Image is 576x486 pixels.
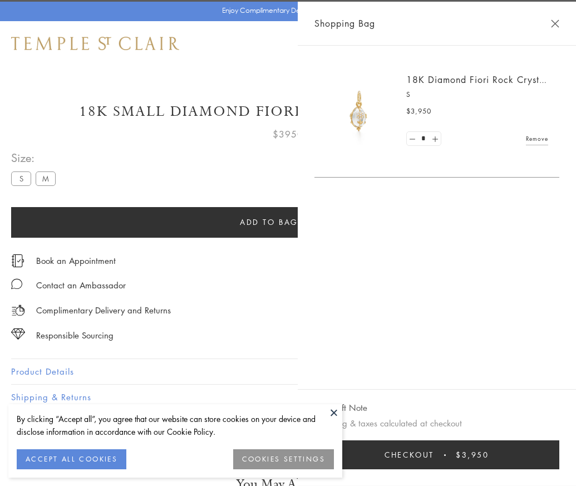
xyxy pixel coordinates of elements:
[11,254,24,267] img: icon_appointment.svg
[11,207,527,238] button: Add to bag
[326,78,392,145] img: P51889-E11FIORI
[385,449,434,461] span: Checkout
[526,132,548,145] a: Remove
[551,19,559,28] button: Close Shopping Bag
[314,416,559,430] p: Shipping & taxes calculated at checkout
[36,171,56,185] label: M
[11,278,22,289] img: MessageIcon-01_2.svg
[11,102,565,121] h1: 18K Small Diamond Fiori Rock Crystal Amulet
[11,359,565,384] button: Product Details
[240,216,298,228] span: Add to bag
[406,106,431,117] span: $3,950
[273,127,303,141] span: $3950
[233,449,334,469] button: COOKIES SETTINGS
[429,132,440,146] a: Set quantity to 2
[11,303,25,317] img: icon_delivery.svg
[36,328,114,342] div: Responsible Sourcing
[11,385,565,410] button: Shipping & Returns
[36,303,171,317] p: Complimentary Delivery and Returns
[11,149,60,167] span: Size:
[314,440,559,469] button: Checkout $3,950
[11,328,25,340] img: icon_sourcing.svg
[406,89,548,100] p: S
[11,37,179,50] img: Temple St. Clair
[314,401,367,415] button: Add Gift Note
[314,16,375,31] span: Shopping Bag
[407,132,418,146] a: Set quantity to 0
[17,413,334,438] div: By clicking “Accept all”, you agree that our website can store cookies on your device and disclos...
[222,5,348,16] p: Enjoy Complimentary Delivery & Returns
[17,449,126,469] button: ACCEPT ALL COOKIES
[36,254,116,267] a: Book an Appointment
[36,278,126,292] div: Contact an Ambassador
[456,449,489,461] span: $3,950
[11,171,31,185] label: S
